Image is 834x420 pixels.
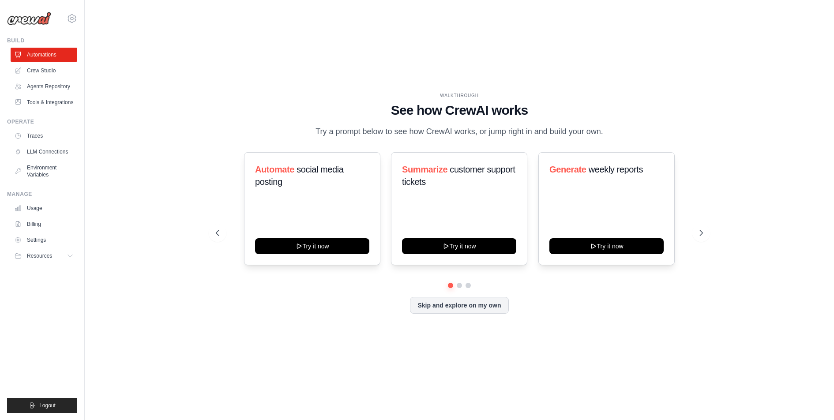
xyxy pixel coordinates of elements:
[11,161,77,182] a: Environment Variables
[402,238,516,254] button: Try it now
[11,217,77,231] a: Billing
[7,191,77,198] div: Manage
[11,129,77,143] a: Traces
[255,238,369,254] button: Try it now
[7,398,77,413] button: Logout
[402,165,515,187] span: customer support tickets
[27,252,52,259] span: Resources
[588,165,642,174] span: weekly reports
[11,64,77,78] a: Crew Studio
[11,145,77,159] a: LLM Connections
[11,48,77,62] a: Automations
[11,233,77,247] a: Settings
[549,165,586,174] span: Generate
[7,37,77,44] div: Build
[11,79,77,94] a: Agents Repository
[255,165,294,174] span: Automate
[7,118,77,125] div: Operate
[7,12,51,25] img: Logo
[410,297,508,314] button: Skip and explore on my own
[11,95,77,109] a: Tools & Integrations
[11,201,77,215] a: Usage
[216,102,703,118] h1: See how CrewAI works
[39,402,56,409] span: Logout
[216,92,703,99] div: WALKTHROUGH
[11,249,77,263] button: Resources
[311,125,608,138] p: Try a prompt below to see how CrewAI works, or jump right in and build your own.
[549,238,664,254] button: Try it now
[402,165,447,174] span: Summarize
[255,165,344,187] span: social media posting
